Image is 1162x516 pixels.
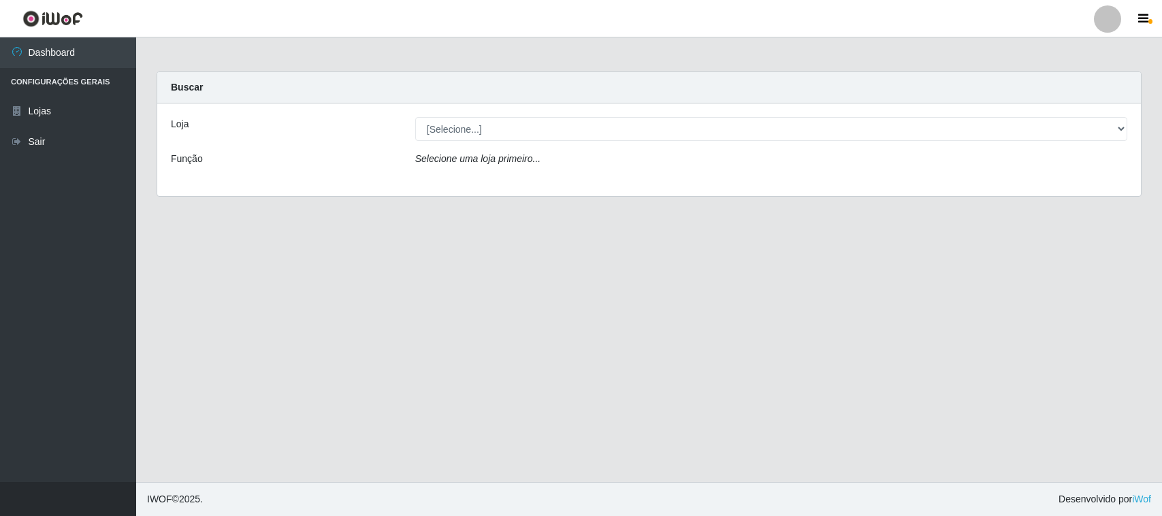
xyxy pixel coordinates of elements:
[171,82,203,93] strong: Buscar
[147,492,203,506] span: © 2025 .
[171,152,203,166] label: Função
[1059,492,1151,506] span: Desenvolvido por
[415,153,540,164] i: Selecione uma loja primeiro...
[171,117,189,131] label: Loja
[1132,494,1151,504] a: iWof
[147,494,172,504] span: IWOF
[22,10,83,27] img: CoreUI Logo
